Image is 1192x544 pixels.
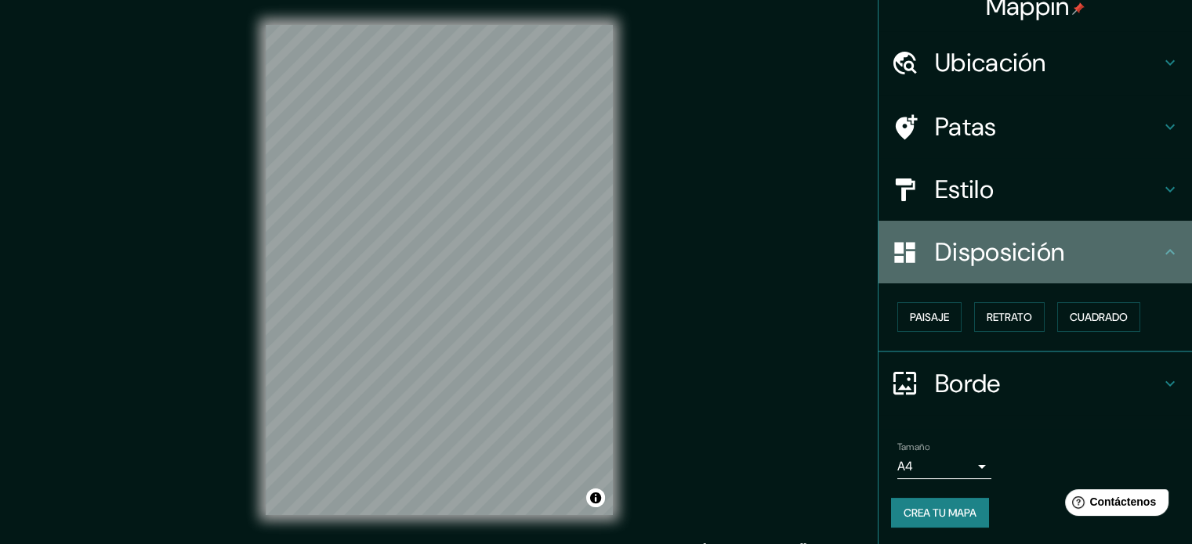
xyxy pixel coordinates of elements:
div: Patas [879,95,1192,158]
div: Borde [879,352,1192,415]
font: Patas [935,110,997,143]
iframe: Lanzador de widgets de ayuda [1053,483,1175,527]
div: Disposición [879,221,1192,283]
button: Retrato [974,302,1045,332]
font: Cuadrado [1070,310,1128,324]
canvas: Mapa [266,25,613,515]
font: Ubicación [935,46,1046,79]
font: Borde [935,367,1001,400]
font: Tamaño [897,441,929,453]
img: pin-icon.png [1072,2,1085,15]
div: A4 [897,454,991,479]
font: Disposición [935,236,1064,268]
button: Cuadrado [1057,302,1140,332]
button: Activar o desactivar atribución [586,488,605,507]
div: Ubicación [879,31,1192,94]
font: Estilo [935,173,994,206]
font: A4 [897,458,913,474]
font: Paisaje [910,310,949,324]
button: Crea tu mapa [891,498,989,528]
font: Crea tu mapa [904,506,976,520]
button: Paisaje [897,302,962,332]
font: Retrato [987,310,1032,324]
div: Estilo [879,158,1192,221]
